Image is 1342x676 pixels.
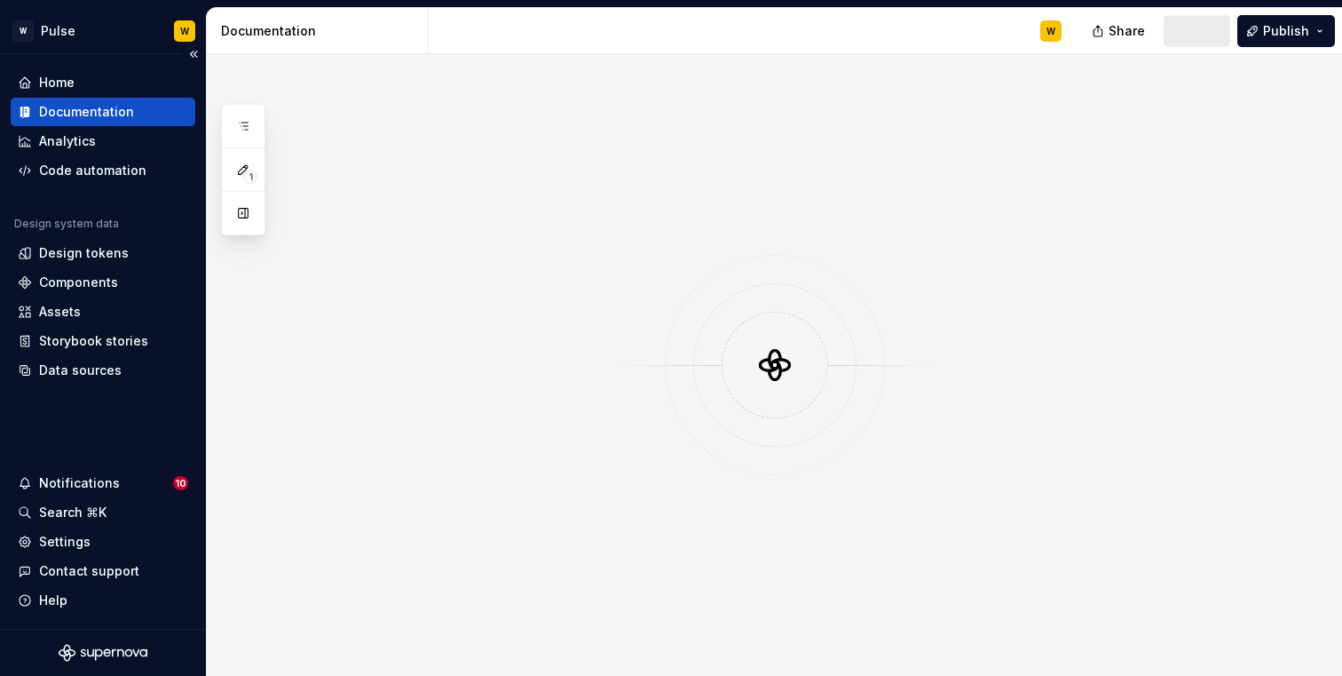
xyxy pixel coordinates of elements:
div: Help [39,592,67,609]
div: Components [39,274,118,291]
div: Assets [39,303,81,321]
a: Analytics [11,127,195,155]
div: Contact support [39,562,139,580]
button: Search ⌘K [11,498,195,527]
button: Notifications10 [11,469,195,497]
a: Code automation [11,156,195,185]
a: Home [11,68,195,97]
a: Storybook stories [11,327,195,355]
span: 1 [243,170,257,184]
div: Storybook stories [39,332,148,350]
svg: Supernova Logo [59,644,147,662]
button: Publish [1237,15,1335,47]
div: Settings [39,533,91,551]
div: Documentation [39,103,134,121]
div: Design tokens [39,244,129,262]
div: Notifications [39,474,120,492]
div: Documentation [221,22,421,40]
a: Design tokens [11,239,195,267]
div: W [12,20,34,42]
div: Pulse [41,22,75,40]
div: Data sources [39,362,122,379]
span: 10 [173,476,188,490]
div: Design system data [14,217,119,231]
button: Collapse sidebar [181,42,206,67]
a: Components [11,268,195,297]
span: Share [1109,22,1145,40]
div: W [180,24,189,38]
div: W [1046,24,1055,38]
a: Assets [11,298,195,326]
button: WPulseW [4,12,202,50]
button: Contact support [11,557,195,585]
button: Share [1083,15,1156,47]
a: Settings [11,528,195,556]
a: Documentation [11,98,195,126]
a: Data sources [11,356,195,385]
div: Analytics [39,132,96,150]
button: Help [11,586,195,615]
span: Publish [1263,22,1309,40]
div: Home [39,74,75,91]
div: Code automation [39,162,146,179]
div: Search ⌘K [39,504,107,521]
